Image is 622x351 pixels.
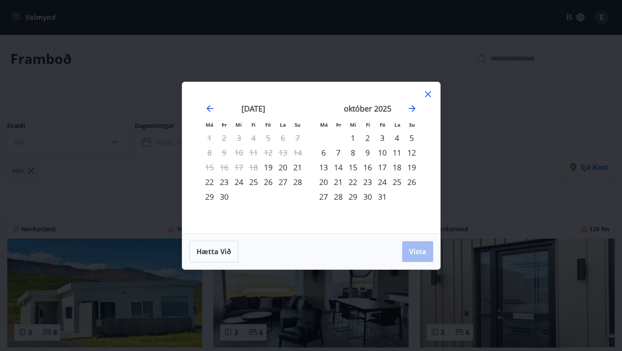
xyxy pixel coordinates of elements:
td: Choose fimmtudagur, 25. september 2025 as your check-in date. It’s available. [246,175,261,189]
small: Su [409,121,415,128]
div: 26 [261,175,276,189]
td: Choose sunnudagur, 19. október 2025 as your check-in date. It’s available. [404,160,419,175]
td: Not available. laugardagur, 6. september 2025 [276,131,290,145]
td: Choose miðvikudagur, 15. október 2025 as your check-in date. It’s available. [346,160,360,175]
td: Choose þriðjudagur, 30. september 2025 as your check-in date. It’s available. [217,189,232,204]
div: 30 [360,189,375,204]
div: 28 [331,189,346,204]
strong: október 2025 [344,103,391,114]
td: Not available. laugardagur, 13. september 2025 [276,145,290,160]
td: Not available. þriðjudagur, 9. september 2025 [217,145,232,160]
div: 4 [390,131,404,145]
div: 23 [217,175,232,189]
small: Mi [235,121,242,128]
td: Not available. þriðjudagur, 16. september 2025 [217,160,232,175]
small: Má [206,121,213,128]
div: Calendar [193,93,430,223]
td: Not available. miðvikudagur, 3. september 2025 [232,131,246,145]
div: 3 [375,131,390,145]
td: Choose miðvikudagur, 29. október 2025 as your check-in date. It’s available. [346,189,360,204]
div: 22 [202,175,217,189]
div: 10 [375,145,390,160]
td: Choose þriðjudagur, 7. október 2025 as your check-in date. It’s available. [331,145,346,160]
td: Choose þriðjudagur, 21. október 2025 as your check-in date. It’s available. [331,175,346,189]
td: Choose fimmtudagur, 2. október 2025 as your check-in date. It’s available. [360,131,375,145]
div: 8 [346,145,360,160]
td: Choose fimmtudagur, 23. október 2025 as your check-in date. It’s available. [360,175,375,189]
td: Choose mánudagur, 22. september 2025 as your check-in date. It’s available. [202,175,217,189]
div: 28 [290,175,305,189]
td: Choose sunnudagur, 12. október 2025 as your check-in date. It’s available. [404,145,419,160]
td: Not available. sunnudagur, 14. september 2025 [290,145,305,160]
div: 17 [375,160,390,175]
td: Not available. miðvikudagur, 17. september 2025 [232,160,246,175]
div: 31 [375,189,390,204]
div: 15 [346,160,360,175]
div: 29 [346,189,360,204]
div: 20 [316,175,331,189]
td: Choose miðvikudagur, 8. október 2025 as your check-in date. It’s available. [346,145,360,160]
div: 19 [261,160,276,175]
small: Fi [366,121,370,128]
div: 20 [276,160,290,175]
td: Choose laugardagur, 4. október 2025 as your check-in date. It’s available. [390,131,404,145]
td: Not available. mánudagur, 15. september 2025 [202,160,217,175]
div: 24 [232,175,246,189]
td: Choose föstudagur, 19. september 2025 as your check-in date. It’s available. [261,160,276,175]
small: Fö [380,121,385,128]
small: Þr [336,121,341,128]
div: 29 [202,189,217,204]
div: 12 [404,145,419,160]
div: 22 [346,175,360,189]
small: Fö [265,121,271,128]
div: 25 [246,175,261,189]
td: Choose föstudagur, 3. október 2025 as your check-in date. It’s available. [375,131,390,145]
td: Choose fimmtudagur, 30. október 2025 as your check-in date. It’s available. [360,189,375,204]
td: Not available. fimmtudagur, 4. september 2025 [246,131,261,145]
small: Mi [350,121,356,128]
div: 16 [360,160,375,175]
td: Choose mánudagur, 13. október 2025 as your check-in date. It’s available. [316,160,331,175]
td: Choose föstudagur, 10. október 2025 as your check-in date. It’s available. [375,145,390,160]
td: Choose mánudagur, 29. september 2025 as your check-in date. It’s available. [202,189,217,204]
small: Þr [222,121,227,128]
td: Choose sunnudagur, 28. september 2025 as your check-in date. It’s available. [290,175,305,189]
td: Choose laugardagur, 18. október 2025 as your check-in date. It’s available. [390,160,404,175]
div: 21 [290,160,305,175]
td: Choose föstudagur, 24. október 2025 as your check-in date. It’s available. [375,175,390,189]
div: 9 [360,145,375,160]
div: 26 [404,175,419,189]
span: Hætta við [197,247,231,256]
td: Not available. þriðjudagur, 2. september 2025 [217,131,232,145]
div: 25 [390,175,404,189]
td: Not available. mánudagur, 8. september 2025 [202,145,217,160]
td: Choose þriðjudagur, 28. október 2025 as your check-in date. It’s available. [331,189,346,204]
td: Choose miðvikudagur, 24. september 2025 as your check-in date. It’s available. [232,175,246,189]
td: Choose fimmtudagur, 16. október 2025 as your check-in date. It’s available. [360,160,375,175]
td: Not available. föstudagur, 5. september 2025 [261,131,276,145]
small: La [280,121,286,128]
small: La [394,121,400,128]
td: Choose mánudagur, 6. október 2025 as your check-in date. It’s available. [316,145,331,160]
strong: [DATE] [241,103,265,114]
div: 14 [331,160,346,175]
td: Choose sunnudagur, 5. október 2025 as your check-in date. It’s available. [404,131,419,145]
div: 7 [331,145,346,160]
div: 2 [360,131,375,145]
td: Choose laugardagur, 20. september 2025 as your check-in date. It’s available. [276,160,290,175]
td: Not available. fimmtudagur, 18. september 2025 [246,160,261,175]
td: Choose föstudagur, 26. september 2025 as your check-in date. It’s available. [261,175,276,189]
td: Choose mánudagur, 20. október 2025 as your check-in date. It’s available. [316,175,331,189]
td: Choose laugardagur, 27. september 2025 as your check-in date. It’s available. [276,175,290,189]
td: Choose mánudagur, 27. október 2025 as your check-in date. It’s available. [316,189,331,204]
div: 6 [316,145,331,160]
div: Move forward to switch to the next month. [407,103,417,114]
div: 27 [276,175,290,189]
small: Su [295,121,301,128]
td: Not available. föstudagur, 12. september 2025 [261,145,276,160]
td: Not available. sunnudagur, 7. september 2025 [290,131,305,145]
td: Choose sunnudagur, 21. september 2025 as your check-in date. It’s available. [290,160,305,175]
td: Choose þriðjudagur, 14. október 2025 as your check-in date. It’s available. [331,160,346,175]
div: 18 [390,160,404,175]
small: Fi [251,121,256,128]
